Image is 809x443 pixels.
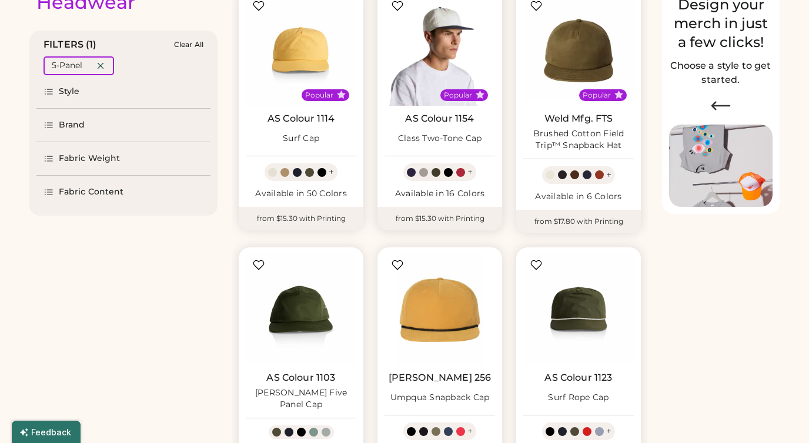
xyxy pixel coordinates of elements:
div: Surf Cap [283,133,319,145]
div: Style [59,86,80,98]
button: Popular Style [476,90,484,99]
h2: Choose a style to get started. [669,59,773,87]
img: Richardson 256 Umpqua Snapback Cap [385,254,495,365]
div: + [467,166,473,179]
div: from $15.30 with Printing [377,207,502,230]
a: AS Colour 1154 [405,113,474,125]
div: Fabric Weight [59,153,120,165]
div: Popular [583,90,611,100]
div: from $17.80 with Printing [516,210,641,233]
div: Umpqua Snapback Cap [390,392,490,404]
div: Popular [444,90,472,100]
a: AS Colour 1123 [544,372,612,384]
a: [PERSON_NAME] 256 [389,372,492,384]
div: [PERSON_NAME] Five Panel Cap [246,387,356,411]
div: Clear All [174,41,203,49]
a: AS Colour 1103 [266,372,335,384]
a: Weld Mfg. FTS [544,113,613,125]
div: Available in 50 Colors [246,188,356,200]
div: + [606,425,611,438]
button: Popular Style [614,90,623,99]
div: Surf Rope Cap [548,392,609,404]
div: + [606,169,611,182]
div: Available in 16 Colors [385,188,495,200]
div: Brushed Cotton Field Trip™ Snapback Hat [523,128,634,152]
iframe: Front Chat [753,390,804,441]
img: AS Colour 1103 Finn Five Panel Cap [246,254,356,365]
img: Image of Lisa Congdon Eye Print on T-Shirt and Hat [669,125,773,207]
div: Available in 6 Colors [523,191,634,203]
div: FILTERS (1) [44,38,97,52]
div: Popular [305,90,333,100]
div: Brand [59,119,85,131]
button: Popular Style [337,90,346,99]
div: + [329,166,334,179]
div: 5-Panel [52,60,82,72]
a: AS Colour 1114 [268,113,335,125]
div: from $15.30 with Printing [239,207,363,230]
div: Class Two-Tone Cap [398,133,482,145]
div: + [467,425,473,438]
img: AS Colour 1123 Surf Rope Cap [523,254,634,365]
div: Fabric Content [59,186,123,198]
